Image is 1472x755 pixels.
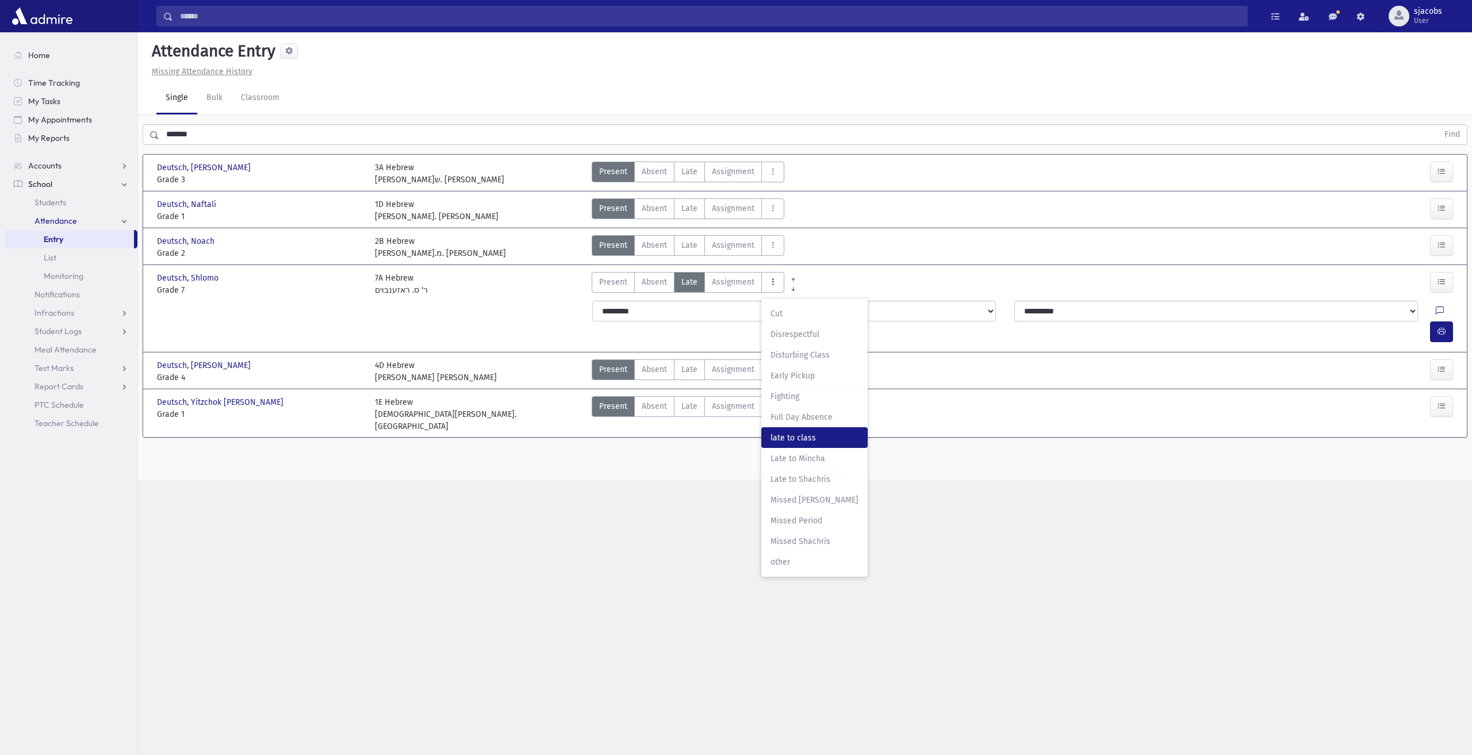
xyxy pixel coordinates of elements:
a: Single [156,82,197,114]
span: Full Day Absence [770,411,858,423]
span: Absent [642,239,667,251]
span: Late [681,166,697,178]
span: Present [599,363,627,375]
a: Infractions [5,304,137,322]
div: AttTypes [592,162,784,186]
span: Grade 1 [157,408,363,420]
span: Present [599,202,627,214]
span: Deutsch, Shlomo [157,272,221,284]
a: Home [5,46,137,64]
a: PTC Schedule [5,396,137,414]
span: Late to Shachris [770,473,858,485]
img: AdmirePro [9,5,75,28]
span: Absent [642,400,667,412]
span: Late [681,400,697,412]
span: Present [599,166,627,178]
span: Disturbing Class [770,349,858,361]
span: Test Marks [34,363,74,373]
a: Bulk [197,82,232,114]
span: Assignment [712,400,754,412]
input: Search [173,6,1247,26]
span: Assignment [712,363,754,375]
span: Present [599,276,627,288]
a: Accounts [5,156,137,175]
span: Student Logs [34,326,82,336]
a: Teacher Schedule [5,414,137,432]
span: Present [599,239,627,251]
span: Grade 1 [157,210,363,223]
span: Late to Mincha [770,453,858,465]
div: AttTypes [592,396,784,432]
span: List [44,252,56,263]
span: Assignment [712,239,754,251]
span: Teacher Schedule [34,418,99,428]
span: Assignment [712,202,754,214]
a: My Appointments [5,110,137,129]
a: Student Logs [5,322,137,340]
span: Home [28,50,50,60]
span: sjacobs [1414,7,1442,16]
a: Entry [5,230,134,248]
span: Early Pickup [770,370,858,382]
span: Missed [PERSON_NAME] [770,494,858,506]
span: Accounts [28,160,62,171]
a: Monitoring [5,267,137,285]
div: 1D Hebrew [PERSON_NAME]. [PERSON_NAME] [375,198,499,223]
span: Grade 7 [157,284,363,296]
span: Attendance [34,216,77,226]
span: Absent [642,276,667,288]
a: My Reports [5,129,137,147]
span: Deutsch, Noach [157,235,217,247]
span: Deutsch, [PERSON_NAME] [157,359,253,371]
a: Classroom [232,82,289,114]
span: PTC Schedule [34,400,84,410]
a: Report Cards [5,377,137,396]
span: Notifications [34,289,80,300]
a: Students [5,193,137,212]
span: Missed Period [770,515,858,527]
u: Missing Attendance History [152,67,252,76]
span: Cut [770,308,858,320]
span: Meal Attendance [34,344,97,355]
span: Grade 4 [157,371,363,384]
span: other [770,556,858,568]
span: Time Tracking [28,78,80,88]
span: Monitoring [44,271,83,281]
h5: Attendance Entry [147,41,275,61]
span: Late [681,276,697,288]
div: 7A Hebrew ר' ס. ראזענבוים [375,272,428,296]
div: 1E Hebrew [DEMOGRAPHIC_DATA][PERSON_NAME]. [GEOGRAPHIC_DATA] [375,396,581,432]
span: My Reports [28,133,70,143]
span: Late [681,239,697,251]
span: Entry [44,234,63,244]
div: AttTypes [592,359,784,384]
div: AttTypes [592,235,784,259]
span: Deutsch, Yitzchok [PERSON_NAME] [157,396,286,408]
span: Infractions [34,308,74,318]
div: 3A Hebrew [PERSON_NAME]ש. [PERSON_NAME] [375,162,504,186]
span: User [1414,16,1442,25]
a: List [5,248,137,267]
span: Disrespectful [770,328,858,340]
a: Meal Attendance [5,340,137,359]
button: Find [1437,125,1467,144]
span: Absent [642,166,667,178]
div: AttTypes [592,272,784,296]
span: Deutsch, [PERSON_NAME] [157,162,253,174]
span: Grade 3 [157,174,363,186]
span: Late [681,363,697,375]
span: Present [599,400,627,412]
span: My Tasks [28,96,60,106]
a: School [5,175,137,193]
span: Late [681,202,697,214]
span: Missed Shachris [770,535,858,547]
span: Assignment [712,276,754,288]
div: 2B Hebrew [PERSON_NAME].מ. [PERSON_NAME] [375,235,506,259]
div: AttTypes [592,198,784,223]
span: Report Cards [34,381,83,392]
span: late to class [770,432,858,444]
div: © 2025 - [156,467,1454,480]
span: Absent [642,363,667,375]
a: Notifications [5,285,137,304]
a: My Tasks [5,92,137,110]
